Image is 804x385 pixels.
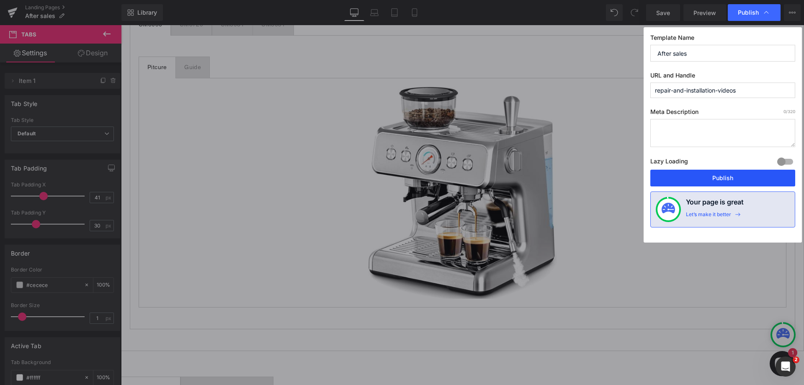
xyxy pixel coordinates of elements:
[783,109,795,114] span: /320
[650,72,795,83] label: URL and Handle
[686,211,731,222] div: Let’s make it better
[738,9,759,16] span: Publish
[26,38,46,47] div: Pitcure
[650,170,795,186] button: Publish
[646,326,676,353] inbox-online-store-chat: Shopify online store chat
[650,108,795,119] label: Meta Description
[793,357,799,363] span: 2
[662,203,675,216] img: onboarding-status.svg
[650,34,795,45] label: Template Name
[650,156,688,170] label: Lazy Loading
[783,109,786,114] span: 0
[776,357,796,377] iframe: Intercom live chat
[63,38,80,47] div: Guide
[686,197,744,211] h4: Your page is great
